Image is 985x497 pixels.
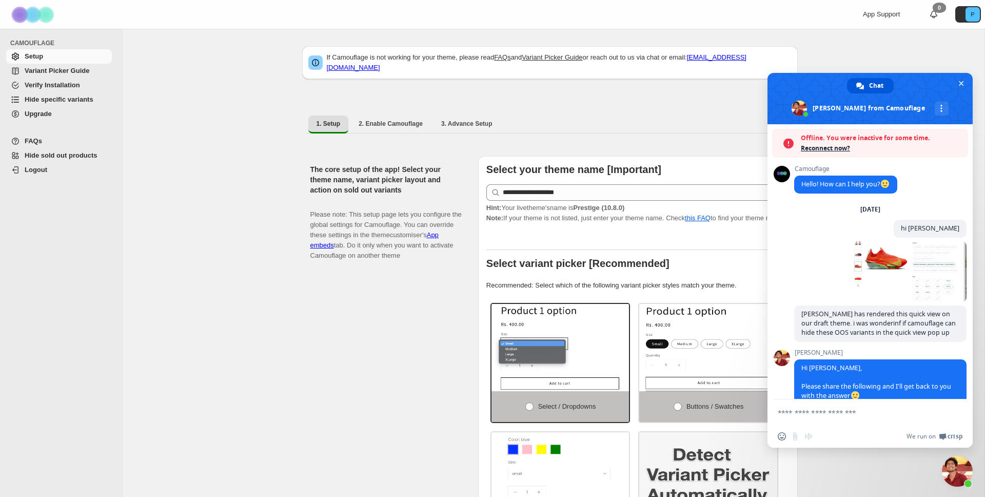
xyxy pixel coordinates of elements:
span: Camouflage [794,165,897,173]
span: Your live theme's name is [486,204,624,212]
span: 2. Enable Camouflage [359,120,423,128]
a: FAQs [6,134,112,148]
span: Avatar with initials P [966,7,980,22]
strong: Hint: [486,204,502,212]
b: Select your theme name [Important] [486,164,661,175]
span: [PERSON_NAME] [794,349,967,356]
img: Select / Dropdowns [491,304,629,391]
p: Please note: This setup page lets you configure the global settings for Camouflage. You can overr... [310,199,462,261]
a: We run onCrisp [907,432,962,441]
span: FAQs [25,137,42,145]
p: If your theme is not listed, just enter your theme name. Check to find your theme name. [486,203,790,223]
span: Chat [869,78,883,93]
p: Recommended: Select which of the following variant picker styles match your theme. [486,280,790,291]
span: hi [PERSON_NAME] [901,224,959,233]
span: We run on [907,432,936,441]
span: Crisp [948,432,962,441]
strong: Prestige (10.8.0) [573,204,624,212]
strong: Note: [486,214,503,222]
span: Reconnect now? [801,143,963,154]
span: Upgrade [25,110,52,118]
div: [DATE] [860,206,880,213]
span: Offline. You were inactive for some time. [801,133,963,143]
a: Hide specific variants [6,92,112,107]
a: FAQs [494,53,511,61]
a: 0 [929,9,939,20]
span: [PERSON_NAME] has rendered this quick view on our draft theme. i was wonderinf if camouflage can ... [801,310,956,337]
textarea: Compose your message... [778,408,940,417]
a: Setup [6,49,112,64]
a: this FAQ [685,214,711,222]
a: Variant Picker Guide [522,53,582,61]
h2: The core setup of the app! Select your theme name, variant picker layout and action on sold out v... [310,164,462,195]
span: Insert an emoji [778,432,786,441]
a: Hide sold out products [6,148,112,163]
span: Hello! How can I help you? [801,180,890,188]
img: Buttons / Swatches [639,304,777,391]
span: Verify Installation [25,81,80,89]
span: 3. Advance Setup [441,120,493,128]
span: Close chat [956,78,967,89]
span: Setup [25,52,43,60]
span: CAMOUFLAGE [10,39,116,47]
div: 0 [933,3,946,13]
div: More channels [935,102,949,116]
span: Hide sold out products [25,151,97,159]
a: Logout [6,163,112,177]
span: Buttons / Swatches [686,403,743,410]
img: Camouflage [8,1,60,29]
span: Hi [PERSON_NAME], Please share the following and I'll get back to you with the answer [801,364,959,446]
span: Logout [25,166,47,174]
a: Verify Installation [6,78,112,92]
span: Hide specific variants [25,95,93,103]
a: Upgrade [6,107,112,121]
span: 1. Setup [317,120,341,128]
span: Select / Dropdowns [538,403,596,410]
b: Select variant picker [Recommended] [486,258,669,269]
div: Close chat [942,456,973,487]
div: Chat [847,78,894,93]
a: Variant Picker Guide [6,64,112,78]
button: Avatar with initials P [955,6,981,23]
span: Variant Picker Guide [25,67,89,74]
span: App Support [863,10,900,18]
p: If Camouflage is not working for your theme, please read and or reach out to us via chat or email: [327,52,792,73]
text: P [971,11,974,17]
